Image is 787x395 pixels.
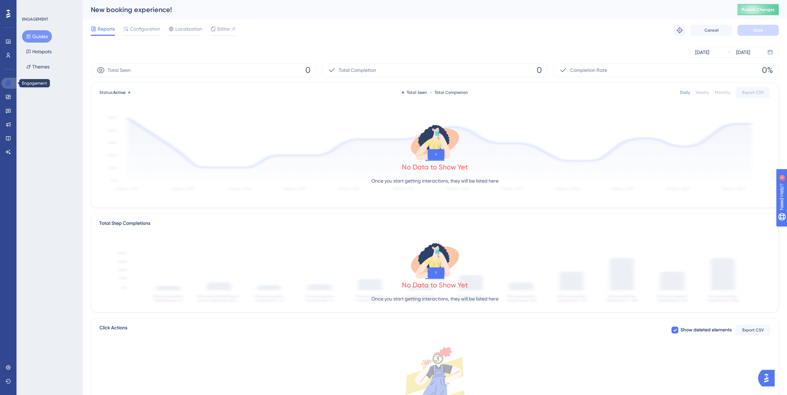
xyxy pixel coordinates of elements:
button: Guides [22,30,52,43]
span: Reports [98,25,115,33]
span: Publish Changes [742,7,775,12]
span: Total Seen [108,66,131,74]
button: Hotspots [22,45,56,58]
div: Monthly [715,90,730,95]
div: [DATE] [695,48,709,56]
div: [DATE] [736,48,750,56]
span: Export CSV [742,327,764,333]
span: Save [753,28,763,33]
div: No Data to Show Yet [402,162,468,172]
div: ENGAGEMENT [22,17,48,22]
p: Once you start getting interactions, they will be listed here [371,177,499,185]
button: Publish Changes [737,4,779,15]
span: Export CSV [742,90,764,95]
button: Export CSV [736,325,770,336]
button: Cancel [691,25,732,36]
button: Export CSV [736,87,770,98]
span: Completion Rate [570,66,607,74]
p: Once you start getting interactions, they will be listed here [371,295,499,303]
button: Save [737,25,779,36]
span: Active [113,90,125,95]
span: Localization [175,25,202,33]
span: Configuration [130,25,160,33]
span: Status: [99,90,125,95]
span: Editor [217,25,230,33]
div: Total Step Completions [99,219,150,228]
div: Total Seen [402,90,427,95]
div: Weekly [696,90,709,95]
span: 0 [305,65,310,76]
span: 0 [537,65,542,76]
div: New booking experience! [91,5,720,14]
div: 4 [48,3,50,9]
span: Show deleted elements [680,326,732,334]
iframe: UserGuiding AI Assistant Launcher [758,368,779,388]
span: Cancel [704,28,719,33]
span: Need Help? [16,2,43,10]
span: Total Completion [339,66,376,74]
div: Total Completion [430,90,468,95]
div: Daily [680,90,690,95]
span: 0% [762,65,773,76]
span: Click Actions [99,324,127,336]
button: Themes [22,61,54,73]
div: No Data to Show Yet [402,280,468,290]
